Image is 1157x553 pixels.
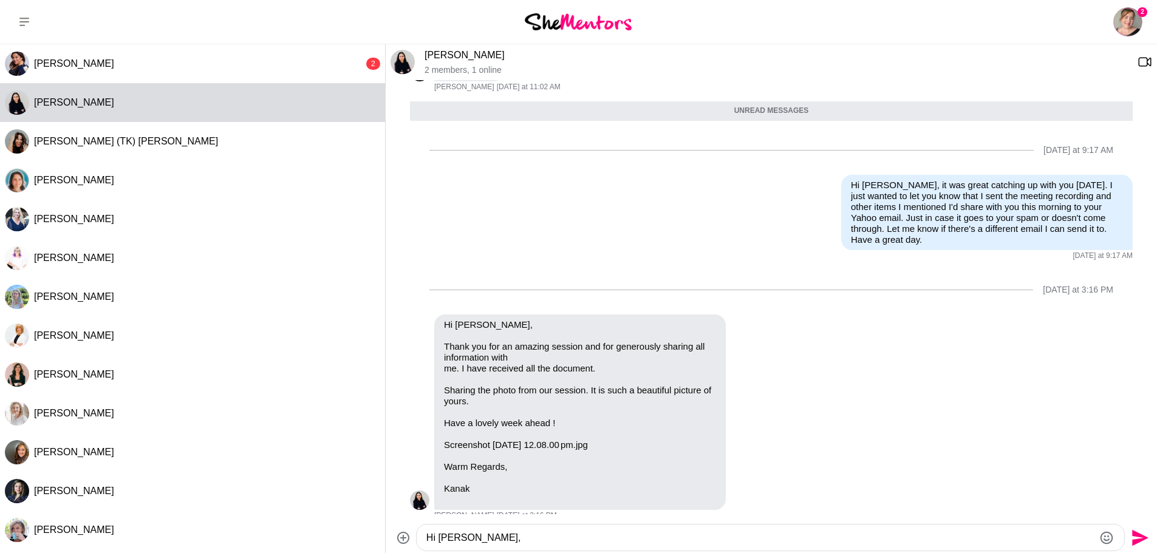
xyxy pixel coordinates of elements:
div: Lorraine Hamilton [5,246,29,270]
img: D [5,401,29,426]
img: K [410,490,429,510]
div: Kanak Kiran [5,90,29,115]
p: Kanak [444,483,716,494]
p: Thank you for an amazing session and for generously sharing all information with me. I have recei... [444,341,716,374]
span: [PERSON_NAME] [34,524,114,535]
span: 2 [1138,7,1147,17]
div: Kat Millar [5,324,29,348]
div: Rowena Preddy [5,518,29,542]
span: [PERSON_NAME] (TK) [PERSON_NAME] [34,136,218,146]
div: [DATE] at 3:16 PM [1043,285,1113,295]
div: Kanak Kiran [410,490,429,510]
span: [PERSON_NAME] [34,58,114,69]
div: [DATE] at 9:17 AM [1043,145,1113,155]
span: [PERSON_NAME] [34,291,114,302]
img: A [5,440,29,464]
div: 2 [366,58,380,70]
p: Hi [PERSON_NAME], [444,319,716,330]
img: M [5,362,29,387]
img: M [5,479,29,503]
p: Have a lovely week ahead ! [444,418,716,429]
button: Emoji picker [1099,531,1114,545]
img: R [5,52,29,76]
img: K [391,50,415,74]
span: [PERSON_NAME] [34,214,114,224]
time: 2025-08-28T01:02:59.469Z [497,83,561,92]
img: She Mentors Logo [525,13,632,30]
div: Taliah-Kate (TK) Byron [5,129,29,154]
textarea: Type your message [426,531,1094,545]
a: [PERSON_NAME] [425,50,505,60]
div: Kanak Kiran [391,50,415,74]
img: K [5,90,29,115]
div: Claudia Hofmaier [5,285,29,309]
div: Mariana Queiroz [5,362,29,387]
img: L [5,168,29,192]
img: R [5,518,29,542]
span: [PERSON_NAME] [434,511,494,521]
img: L [5,246,29,270]
span: [PERSON_NAME] [34,330,114,341]
div: Meerah Tauqir [5,479,29,503]
span: [PERSON_NAME] [34,408,114,418]
p: Sharing the photo from our session. It is such a beautiful picture of yours. [444,385,716,407]
div: Deborah Daly [5,401,29,426]
time: 2025-08-28T23:17:08.413Z [1073,251,1133,261]
img: Ruth Slade [1113,7,1142,36]
div: Lily Rudolph [5,168,29,192]
p: 2 members , 1 online [425,65,1128,75]
span: [PERSON_NAME] [34,447,114,457]
span: [PERSON_NAME] [34,369,114,379]
span: [PERSON_NAME] [434,83,494,92]
img: T [5,129,29,154]
img: A [5,207,29,231]
span: [PERSON_NAME] [34,253,114,263]
span: [PERSON_NAME] [34,175,114,185]
button: Send [1125,524,1152,551]
span: [PERSON_NAME] [34,97,114,107]
div: Richa Joshi [5,52,29,76]
span: [PERSON_NAME] [34,486,114,496]
time: 2025-09-01T05:16:14.849Z [497,511,557,521]
img: C [5,285,29,309]
p: Hi [PERSON_NAME], it was great catching up with you [DATE]. I just wanted to let you know that I ... [851,180,1123,245]
div: Unread messages [410,101,1133,121]
div: Athena Daniels [5,207,29,231]
img: K [5,324,29,348]
p: Warm Regards, [444,461,716,472]
div: Ashleigh Charles [5,440,29,464]
a: Ruth Slade2 [1113,7,1142,36]
p: Screenshot [DATE] 12.08.00 pm.jpg [444,439,716,450]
